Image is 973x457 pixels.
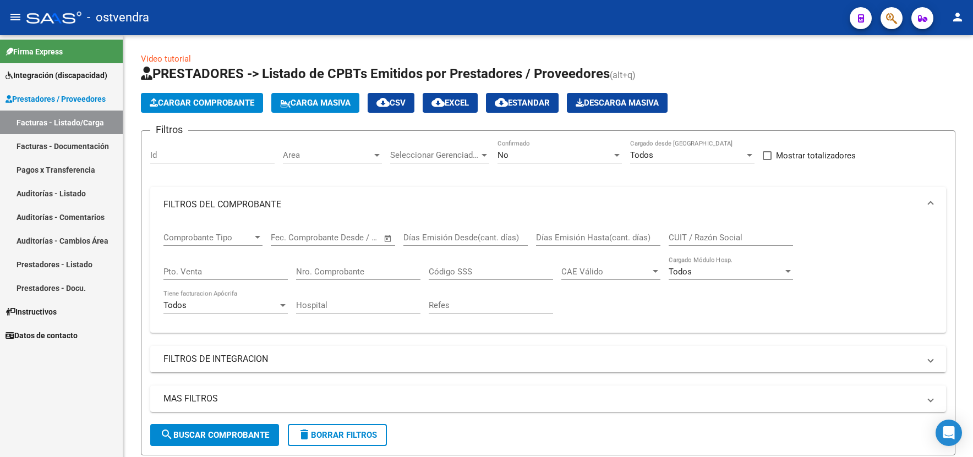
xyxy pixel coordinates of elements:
input: Start date [271,233,307,243]
span: Integración (discapacidad) [6,69,107,81]
span: CSV [376,98,406,108]
mat-expansion-panel-header: FILTROS DEL COMPROBANTE [150,187,946,222]
mat-icon: cloud_download [376,96,390,109]
span: EXCEL [431,98,469,108]
mat-icon: menu [9,10,22,24]
span: Borrar Filtros [298,430,377,440]
span: Prestadores / Proveedores [6,93,106,105]
mat-icon: cloud_download [431,96,445,109]
span: Buscar Comprobante [160,430,269,440]
input: End date [316,233,370,243]
button: Estandar [486,93,559,113]
button: Borrar Filtros [288,424,387,446]
span: Cargar Comprobante [150,98,254,108]
span: No [498,150,509,160]
span: (alt+q) [610,70,636,80]
mat-expansion-panel-header: MAS FILTROS [150,386,946,412]
app-download-masive: Descarga masiva de comprobantes (adjuntos) [567,93,668,113]
a: Video tutorial [141,54,191,64]
span: Estandar [495,98,550,108]
span: Comprobante Tipo [163,233,253,243]
button: Cargar Comprobante [141,93,263,113]
span: Instructivos [6,306,57,318]
div: Open Intercom Messenger [936,420,962,446]
h3: Filtros [150,122,188,137]
div: FILTROS DEL COMPROBANTE [150,222,946,333]
span: Firma Express [6,46,63,58]
mat-expansion-panel-header: FILTROS DE INTEGRACION [150,346,946,372]
button: Buscar Comprobante [150,424,279,446]
span: Seleccionar Gerenciador [390,150,479,160]
button: EXCEL [423,93,478,113]
mat-panel-title: FILTROS DEL COMPROBANTE [163,199,920,211]
button: Carga Masiva [271,93,359,113]
span: CAE Válido [561,267,651,277]
mat-panel-title: MAS FILTROS [163,393,920,405]
button: CSV [368,93,414,113]
span: Descarga Masiva [576,98,659,108]
button: Descarga Masiva [567,93,668,113]
span: Carga Masiva [280,98,351,108]
button: Open calendar [382,232,395,245]
span: Area [283,150,372,160]
span: Todos [669,267,692,277]
span: Todos [630,150,653,160]
span: Datos de contacto [6,329,78,342]
mat-icon: search [160,428,173,441]
span: PRESTADORES -> Listado de CPBTs Emitidos por Prestadores / Proveedores [141,66,610,81]
mat-icon: person [951,10,964,24]
mat-icon: delete [298,428,311,441]
mat-icon: cloud_download [495,96,508,109]
span: Todos [163,300,187,310]
span: Mostrar totalizadores [776,149,856,162]
mat-panel-title: FILTROS DE INTEGRACION [163,353,920,365]
span: - ostvendra [87,5,149,30]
